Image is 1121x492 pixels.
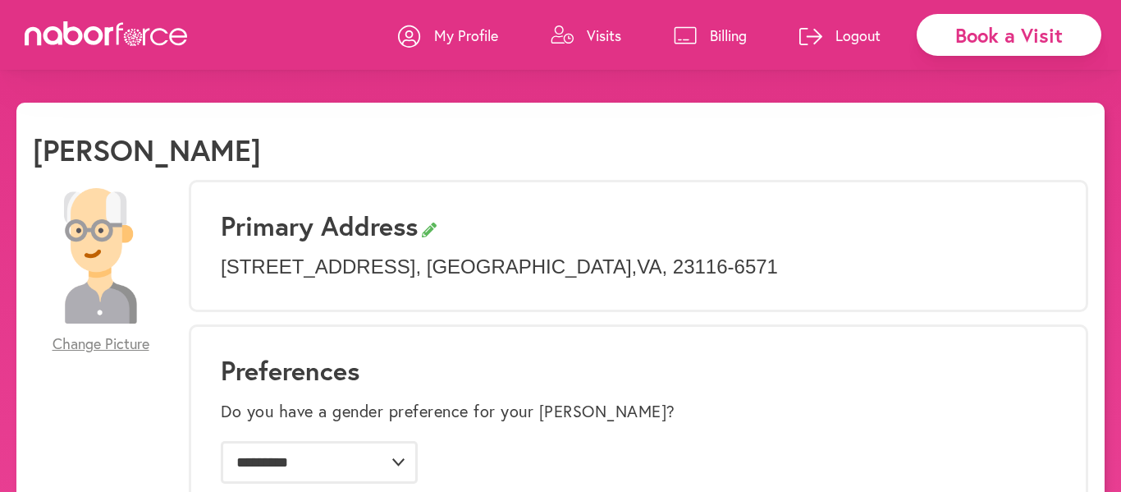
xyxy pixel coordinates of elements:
p: My Profile [434,25,498,45]
h1: [PERSON_NAME] [33,132,261,168]
a: Visits [551,11,621,60]
p: Billing [710,25,747,45]
img: 28479a6084c73c1d882b58007db4b51f.png [33,188,168,324]
a: Logout [799,11,881,60]
h3: Primary Address [221,210,1056,241]
h1: Preferences [221,355,1056,386]
span: Change Picture [53,335,149,353]
p: [STREET_ADDRESS] , [GEOGRAPHIC_DATA] , VA , 23116-6571 [221,255,1056,279]
p: Logout [835,25,881,45]
p: Visits [587,25,621,45]
a: My Profile [398,11,498,60]
a: Billing [674,11,747,60]
div: Book a Visit [917,14,1101,56]
label: Do you have a gender preference for your [PERSON_NAME]? [221,402,675,421]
